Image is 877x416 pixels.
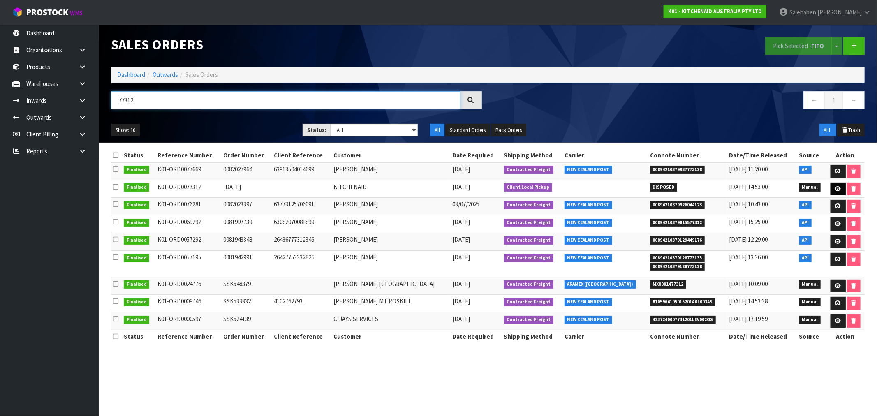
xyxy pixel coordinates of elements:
[664,5,766,18] a: K01 - KITCHENAID AUSTRALIA PTY LTD
[452,200,479,208] span: 03/07/2025
[799,201,812,209] span: API
[124,280,150,289] span: Finalised
[221,330,272,343] th: Order Number
[221,312,272,330] td: SSK524139
[221,215,272,233] td: 0081997739
[650,236,705,245] span: 00894210379129449176
[765,37,832,55] button: Pick Selected -FIFO
[504,280,554,289] span: Contracted Freight
[727,149,797,162] th: Date/Time Released
[124,166,150,174] span: Finalised
[331,162,450,180] td: [PERSON_NAME]
[843,91,865,109] a: →
[117,71,145,79] a: Dashboard
[122,149,155,162] th: Status
[221,233,272,251] td: 0081943348
[272,233,332,251] td: 26436777312346
[331,330,450,343] th: Customer
[504,219,554,227] span: Contracted Freight
[124,219,150,227] span: Finalised
[221,180,272,198] td: [DATE]
[729,253,768,261] span: [DATE] 13:36:00
[491,124,526,137] button: Back Orders
[562,149,648,162] th: Carrier
[221,277,272,295] td: SSK548379
[797,330,826,343] th: Source
[811,42,824,50] strong: FIFO
[799,298,821,306] span: Manual
[331,277,450,295] td: [PERSON_NAME] [GEOGRAPHIC_DATA]
[452,280,470,288] span: [DATE]
[155,162,221,180] td: K01-ORD0077669
[155,330,221,343] th: Reference Number
[272,330,332,343] th: Client Reference
[727,330,797,343] th: Date/Time Released
[565,201,613,209] span: NEW ZEALAND POST
[799,280,821,289] span: Manual
[430,124,444,137] button: All
[565,280,636,289] span: ARAMEX ([GEOGRAPHIC_DATA])
[155,180,221,198] td: K01-ORD0077312
[452,218,470,226] span: [DATE]
[445,124,490,137] button: Standard Orders
[272,149,332,162] th: Client Reference
[272,215,332,233] td: 63082070081899
[729,200,768,208] span: [DATE] 10:43:00
[221,295,272,312] td: SSK533332
[221,149,272,162] th: Order Number
[155,312,221,330] td: K01-ORD0000597
[565,219,613,227] span: NEW ZEALAND POST
[111,37,482,52] h1: Sales Orders
[221,162,272,180] td: 0082027964
[729,236,768,243] span: [DATE] 12:29:00
[650,298,716,306] span: 8105964105015201AKL003AS
[111,91,460,109] input: Search sales orders
[155,295,221,312] td: K01-ORD0009746
[450,149,502,162] th: Date Required
[331,251,450,277] td: [PERSON_NAME]
[124,201,150,209] span: Finalised
[826,149,865,162] th: Action
[504,236,554,245] span: Contracted Freight
[272,198,332,215] td: 63773125706091
[12,7,23,17] img: cube-alt.png
[155,233,221,251] td: K01-ORD0057292
[153,71,178,79] a: Outwards
[502,149,562,162] th: Shipping Method
[331,312,450,330] td: C-JAYS SERVICES
[565,298,613,306] span: NEW ZEALAND POST
[650,316,716,324] span: 4237240007731201LEV002OS
[650,280,687,289] span: MX0001477312
[124,254,150,262] span: Finalised
[825,91,843,109] a: 1
[111,124,140,137] button: Show: 10
[565,316,613,324] span: NEW ZEALAND POST
[494,91,865,111] nav: Page navigation
[124,236,150,245] span: Finalised
[124,183,150,192] span: Finalised
[799,254,812,262] span: API
[307,127,326,134] strong: Status:
[272,162,332,180] td: 63913504014699
[331,215,450,233] td: [PERSON_NAME]
[797,149,826,162] th: Source
[452,253,470,261] span: [DATE]
[729,165,768,173] span: [DATE] 11:20:00
[502,330,562,343] th: Shipping Method
[668,8,762,15] strong: K01 - KITCHENAID AUSTRALIA PTY LTD
[565,236,613,245] span: NEW ZEALAND POST
[504,183,553,192] span: Client Local Pickup
[504,166,554,174] span: Contracted Freight
[729,183,768,191] span: [DATE] 14:53:00
[650,263,705,271] span: 00894210379128773128
[650,166,705,174] span: 00894210379937773128
[650,254,705,262] span: 00894210379128773135
[650,219,705,227] span: 00894210379815577312
[155,149,221,162] th: Reference Number
[124,316,150,324] span: Finalised
[729,218,768,226] span: [DATE] 15:25:00
[331,295,450,312] td: [PERSON_NAME] MT ROSKILL
[504,254,554,262] span: Contracted Freight
[331,198,450,215] td: [PERSON_NAME]
[650,201,705,209] span: 00894210379926044123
